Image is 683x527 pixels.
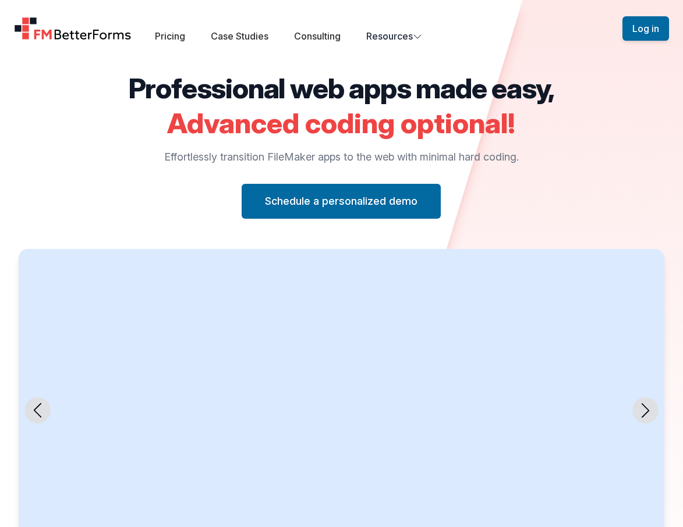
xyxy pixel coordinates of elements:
[129,74,555,102] h2: Professional web apps made easy,
[294,30,341,42] a: Consulting
[14,17,132,40] a: Home
[129,149,555,165] p: Effortlessly transition FileMaker apps to the web with minimal hard coding.
[366,29,422,43] button: Resources
[129,109,555,137] h2: Advanced coding optional!
[242,184,441,219] button: Schedule a personalized demo
[622,16,669,41] button: Log in
[211,30,268,42] a: Case Studies
[155,30,185,42] a: Pricing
